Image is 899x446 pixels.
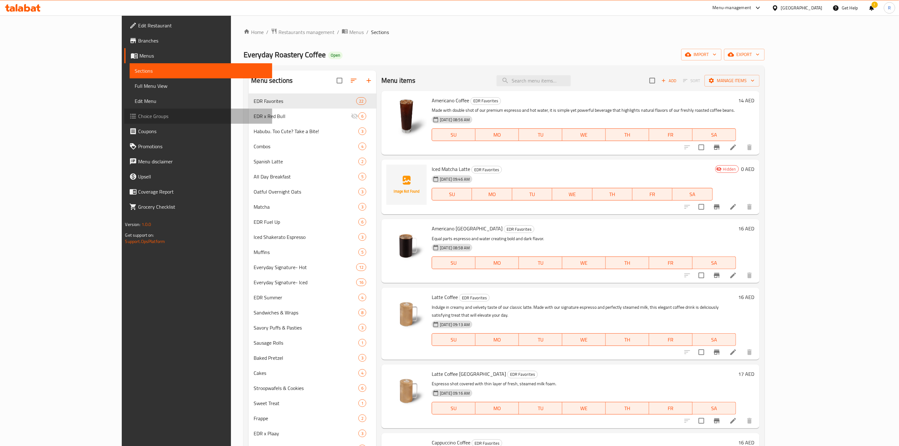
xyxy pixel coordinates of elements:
span: Sausage Rolls [254,339,358,347]
button: SU [432,128,475,141]
img: Iced Matcha Latte [386,165,427,205]
p: Indulge in creamy and velvety taste of our classic latte. Made with our signature espresso and pe... [432,303,736,319]
span: [DATE] 09:13 AM [437,322,472,328]
button: SU [432,333,475,346]
span: WE [565,130,603,139]
button: Branch-specific-item [709,345,724,360]
button: FR [649,257,693,269]
div: Iced Shakerato Espresso [254,233,358,241]
div: items [358,233,366,241]
div: Everyday Signature- Hot [254,263,356,271]
div: Baked Pretzel [254,354,358,362]
div: Stroopwafels & Cookies [254,384,358,392]
img: Latte Coffee Brazil [386,370,427,410]
span: Americano [GEOGRAPHIC_DATA] [432,224,503,233]
span: MO [478,258,516,268]
a: Coverage Report [124,184,272,199]
div: Spanish Latte [254,158,358,165]
span: Upsell [138,173,267,180]
span: 1.0.0 [142,220,151,229]
svg: Inactive section [351,112,358,120]
span: EDR Favorites [254,97,356,105]
span: SA [695,404,733,413]
span: TU [521,130,560,139]
span: TU [515,190,550,199]
div: Savory Puffs & Pasties [254,324,358,331]
span: 3 [359,204,366,210]
div: Sausage Rolls1 [249,335,376,350]
div: Cakes4 [249,365,376,381]
nav: breadcrumb [244,28,764,36]
div: Combos [254,143,358,150]
div: EDR Fuel Up [254,218,358,226]
a: Upsell [124,169,272,184]
button: SA [693,402,736,415]
div: Sweet Treat [254,399,358,407]
span: Select all sections [333,74,346,87]
span: import [686,51,716,59]
div: Muffins5 [249,245,376,260]
h6: 0 AED [741,165,755,173]
span: TH [608,258,647,268]
span: Restaurants management [278,28,334,36]
span: Select section first [679,76,705,86]
h6: 16 AED [739,224,755,233]
span: Americano Coffee [432,96,469,105]
div: Matcha3 [249,199,376,214]
span: WE [555,190,590,199]
button: Branch-specific-item [709,413,724,428]
span: 1 [359,340,366,346]
button: Branch-specific-item [709,268,724,283]
span: 6 [359,385,366,391]
span: 3 [359,128,366,134]
span: Select to update [695,200,708,213]
a: Restaurants management [271,28,334,36]
span: Grocery Checklist [138,203,267,211]
button: FR [649,128,693,141]
div: items [358,384,366,392]
button: TH [606,333,649,346]
a: Edit menu item [729,417,737,425]
div: EDR Fuel Up6 [249,214,376,229]
span: 6 [359,113,366,119]
button: Add [659,76,679,86]
button: SU [432,402,475,415]
a: Menus [342,28,364,36]
a: Full Menu View [130,78,272,93]
button: delete [742,199,757,214]
span: [DATE] 09:46 AM [437,176,472,182]
div: Muffins [254,248,358,256]
div: Combos4 [249,139,376,154]
div: Sandwiches & Wraps8 [249,305,376,320]
button: WE [562,402,606,415]
button: SU [432,188,472,200]
span: Choice Groups [138,112,267,120]
div: items [358,339,366,347]
span: 3 [359,189,366,195]
a: Choice Groups [124,109,272,124]
button: delete [742,268,757,283]
li: / [366,28,368,36]
a: Coupons [124,124,272,139]
button: delete [742,140,757,155]
div: items [358,309,366,316]
span: Sections [135,67,267,75]
span: Coupons [138,127,267,135]
button: delete [742,345,757,360]
button: MO [475,333,519,346]
span: 6 [359,219,366,225]
div: EDR Summer4 [249,290,376,305]
button: TH [593,188,632,200]
span: SA [695,258,733,268]
span: R [888,4,891,11]
span: EDR Favorites [508,371,537,378]
span: Promotions [138,143,267,150]
button: MO [475,128,519,141]
div: EDR Favorites [507,371,538,378]
span: 2 [359,415,366,421]
div: EDR x Plaay3 [249,426,376,441]
a: Edit Menu [130,93,272,109]
span: TU [521,258,560,268]
div: items [358,203,366,211]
